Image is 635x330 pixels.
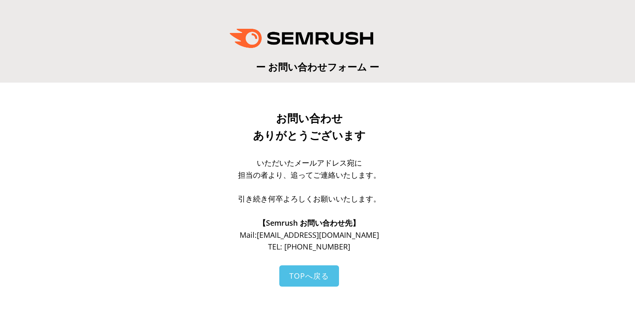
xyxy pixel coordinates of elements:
span: ありがとうございます [253,129,366,142]
span: 引き続き何卒よろしくお願いいたします。 [238,194,381,204]
a: TOPへ戻る [279,265,339,287]
span: TEL: [PHONE_NUMBER] [268,242,350,252]
span: 担当の者より、追ってご連絡いたします。 [238,170,381,180]
span: いただいたメールアドレス宛に [257,158,362,168]
span: ー お問い合わせフォーム ー [256,60,379,73]
span: Mail: [EMAIL_ADDRESS][DOMAIN_NAME] [240,230,379,240]
span: お問い合わせ [276,112,343,125]
span: 【Semrush お問い合わせ先】 [258,218,360,228]
span: TOPへ戻る [289,271,329,281]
